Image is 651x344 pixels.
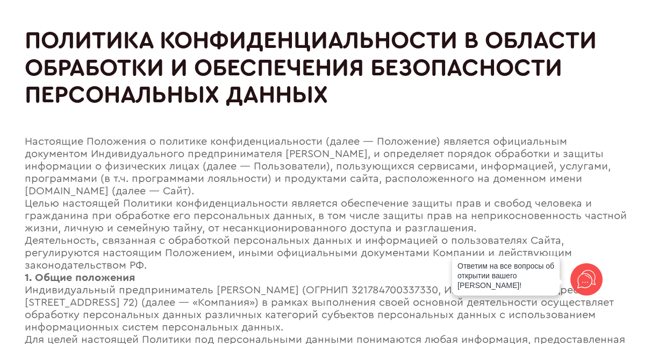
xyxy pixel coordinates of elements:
h1: Политика конфиденциальности в области обработки и обеспечения безопасности персональных данных [25,27,627,109]
div: Целью настоящей Политики конфиденциальности является обеспечение защиты прав и свобод человека и ... [25,198,627,235]
div: Ответим на все вопросы об открытии вашего [PERSON_NAME]! [452,256,560,296]
div: Индивидуальный предприниматель [PERSON_NAME] (ОГРНИП 321784700337330, ИНН 532072208678, Адрес: [S... [25,284,627,334]
div: Настоящие Положения о политике конфиденциальности (далее — Положение) является официальным докуме... [25,136,627,198]
div: Деятельность, связанная с обработкой персональных данных и информацией о пользователях Сайта, рег... [25,235,627,272]
strong: 1. Общие положения [25,272,135,283]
